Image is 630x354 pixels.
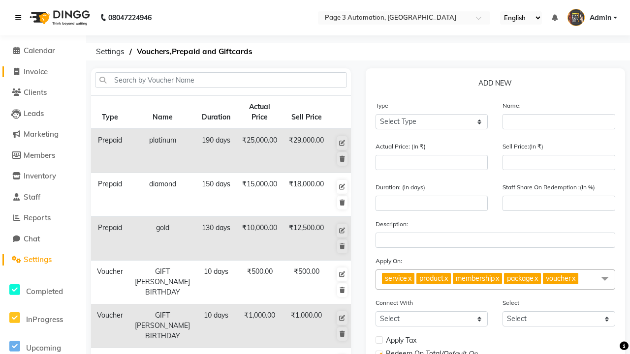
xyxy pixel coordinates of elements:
td: ₹1,000.00 [283,304,330,348]
th: Actual Price [236,96,283,129]
td: ₹10,000.00 [236,217,283,261]
td: ₹15,000.00 [236,173,283,217]
a: x [534,274,538,283]
a: Members [2,150,84,161]
td: 190 days [196,129,236,173]
td: ₹1,000.00 [236,304,283,348]
span: Clients [24,88,47,97]
label: Sell Price:(In ₹) [503,142,543,151]
span: membership [456,274,495,283]
span: Upcoming [26,343,61,353]
a: Reports [2,212,84,224]
a: x [407,274,411,283]
span: Calendar [24,46,55,55]
a: Marketing [2,129,84,140]
th: Name [129,96,196,129]
span: Leads [24,109,44,118]
label: Description: [376,220,408,229]
label: Connect With [376,298,413,307]
label: Select [503,298,519,307]
label: Staff Share On Redemption :(In %) [503,183,595,192]
td: Prepaid [91,217,129,261]
td: ₹500.00 [283,261,330,304]
a: Calendar [2,45,84,57]
span: Settings [91,43,129,60]
a: Chat [2,234,84,245]
span: service [385,274,407,283]
span: Members [24,150,55,160]
td: ₹500.00 [236,261,283,304]
label: Duration: (in days) [376,183,425,192]
img: Admin [567,9,585,26]
span: Marketing [24,129,59,139]
span: voucher [546,274,571,283]
td: Voucher [91,261,129,304]
td: GIFT [PERSON_NAME] BIRTHDAY [129,261,196,304]
td: Prepaid [91,173,129,217]
td: platinum [129,129,196,173]
span: Staff [24,192,40,202]
th: Duration [196,96,236,129]
td: ₹29,000.00 [283,129,330,173]
td: Voucher [91,304,129,348]
a: Settings [2,254,84,265]
td: gold [129,217,196,261]
a: x [571,274,575,283]
td: GIFT [PERSON_NAME] BIRTHDAY [129,304,196,348]
td: ₹25,000.00 [236,129,283,173]
th: Sell Price [283,96,330,129]
a: x [443,274,448,283]
a: Staff [2,192,84,203]
span: Settings [24,255,52,264]
span: Invoice [24,67,48,76]
label: Type [376,101,388,110]
span: Chat [24,234,40,243]
a: Leads [2,108,84,119]
a: x [495,274,499,283]
td: ₹12,500.00 [283,217,330,261]
span: Vouchers,Prepaid and Giftcards [132,43,257,60]
span: Inventory [24,171,56,180]
label: Actual Price: (In ₹) [376,142,426,151]
span: InProgress [26,315,63,324]
td: ₹18,000.00 [283,173,330,217]
label: Apply On: [376,257,402,265]
input: Search by Voucher Name [95,72,347,88]
th: Type [91,96,129,129]
p: ADD NEW [376,78,616,92]
td: Prepaid [91,129,129,173]
span: package [507,274,534,283]
span: Apply Tax [386,335,416,346]
td: 10 days [196,261,236,304]
a: Clients [2,87,84,98]
b: 08047224946 [108,4,152,31]
img: logo [25,4,93,31]
td: diamond [129,173,196,217]
span: Completed [26,287,63,296]
span: product [419,274,443,283]
a: Invoice [2,66,84,78]
span: Admin [590,13,611,23]
a: Inventory [2,171,84,182]
td: 130 days [196,217,236,261]
td: 10 days [196,304,236,348]
td: 150 days [196,173,236,217]
span: Reports [24,213,51,222]
label: Name: [503,101,521,110]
